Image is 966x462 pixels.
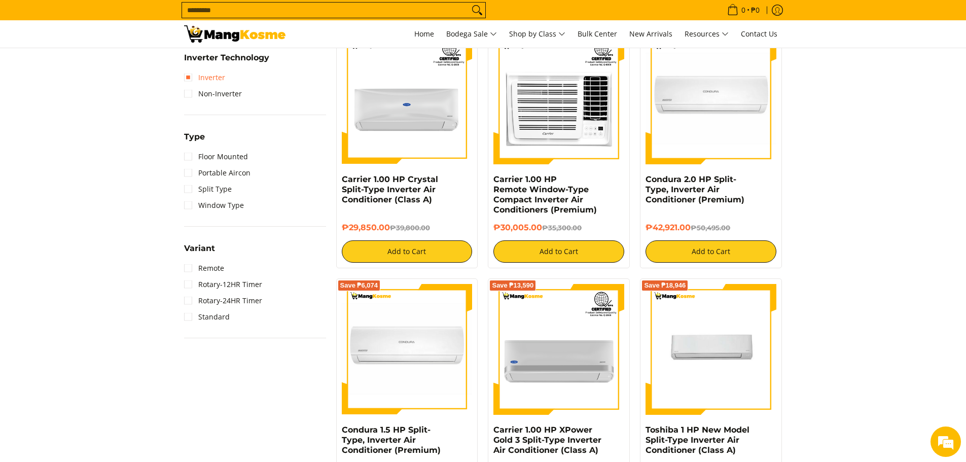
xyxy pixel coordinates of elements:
[493,223,624,233] h6: ₱30,005.00
[646,425,749,455] a: Toshiba 1 HP New Model Split-Type Inverter Air Conditioner (Class A)
[184,309,230,325] a: Standard
[646,223,776,233] h6: ₱42,921.00
[184,181,232,197] a: Split Type
[493,425,601,455] a: Carrier 1.00 HP XPower Gold 3 Split-Type Inverter Air Conditioner (Class A)
[646,174,744,204] a: Condura 2.0 HP Split-Type, Inverter Air Conditioner (Premium)
[184,260,224,276] a: Remote
[740,7,747,14] span: 0
[342,425,441,455] a: Condura 1.5 HP Split-Type, Inverter Air Conditioner (Premium)
[691,224,730,232] del: ₱50,495.00
[184,133,205,149] summary: Open
[446,28,497,41] span: Bodega Sale
[493,240,624,263] button: Add to Cart
[493,33,624,164] img: Carrier 1.00 HP Remote Window-Type Compact Inverter Air Conditioners (Premium)
[184,25,285,43] img: Bodega Sale Aircon l Mang Kosme: Home Appliances Warehouse Sale
[59,128,140,230] span: We're online!
[184,165,251,181] a: Portable Aircon
[340,282,378,289] span: Save ₱6,074
[493,174,597,215] a: Carrier 1.00 HP Remote Window-Type Compact Inverter Air Conditioners (Premium)
[184,133,205,141] span: Type
[492,282,533,289] span: Save ₱13,590
[184,149,248,165] a: Floor Mounted
[679,20,734,48] a: Resources
[184,244,215,260] summary: Open
[414,29,434,39] span: Home
[749,7,761,14] span: ₱0
[390,224,430,232] del: ₱39,800.00
[646,240,776,263] button: Add to Cart
[624,20,677,48] a: New Arrivals
[629,29,672,39] span: New Arrivals
[342,223,473,233] h6: ₱29,850.00
[509,28,565,41] span: Shop by Class
[542,224,582,232] del: ₱35,300.00
[646,284,776,415] img: Toshiba 1 HP New Model Split-Type Inverter Air Conditioner (Class A)
[644,282,686,289] span: Save ₱18,946
[573,20,622,48] a: Bulk Center
[296,20,782,48] nav: Main Menu
[184,54,269,62] span: Inverter Technology
[184,86,242,102] a: Non-Inverter
[53,57,170,70] div: Chat with us now
[166,5,191,29] div: Minimize live chat window
[184,54,269,69] summary: Open
[578,29,617,39] span: Bulk Center
[184,197,244,214] a: Window Type
[342,284,473,415] img: condura-split-type-inverter-air-conditioner-class-b-full-view-mang-kosme
[184,244,215,253] span: Variant
[493,284,624,415] img: Carrier 1.00 HP XPower Gold 3 Split-Type Inverter Air Conditioner (Class A)
[724,5,763,16] span: •
[5,277,193,312] textarea: Type your message and hit 'Enter'
[646,33,776,164] img: condura-split-type-inverter-air-conditioner-class-b-full-view-mang-kosme
[184,69,225,86] a: Inverter
[342,174,438,204] a: Carrier 1.00 HP Crystal Split-Type Inverter Air Conditioner (Class A)
[685,28,729,41] span: Resources
[342,33,473,164] img: Carrier 1.00 HP Crystal Split-Type Inverter Air Conditioner (Class A)
[409,20,439,48] a: Home
[741,29,777,39] span: Contact Us
[184,293,262,309] a: Rotary-24HR Timer
[441,20,502,48] a: Bodega Sale
[342,240,473,263] button: Add to Cart
[184,276,262,293] a: Rotary-12HR Timer
[469,3,485,18] button: Search
[736,20,782,48] a: Contact Us
[504,20,570,48] a: Shop by Class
